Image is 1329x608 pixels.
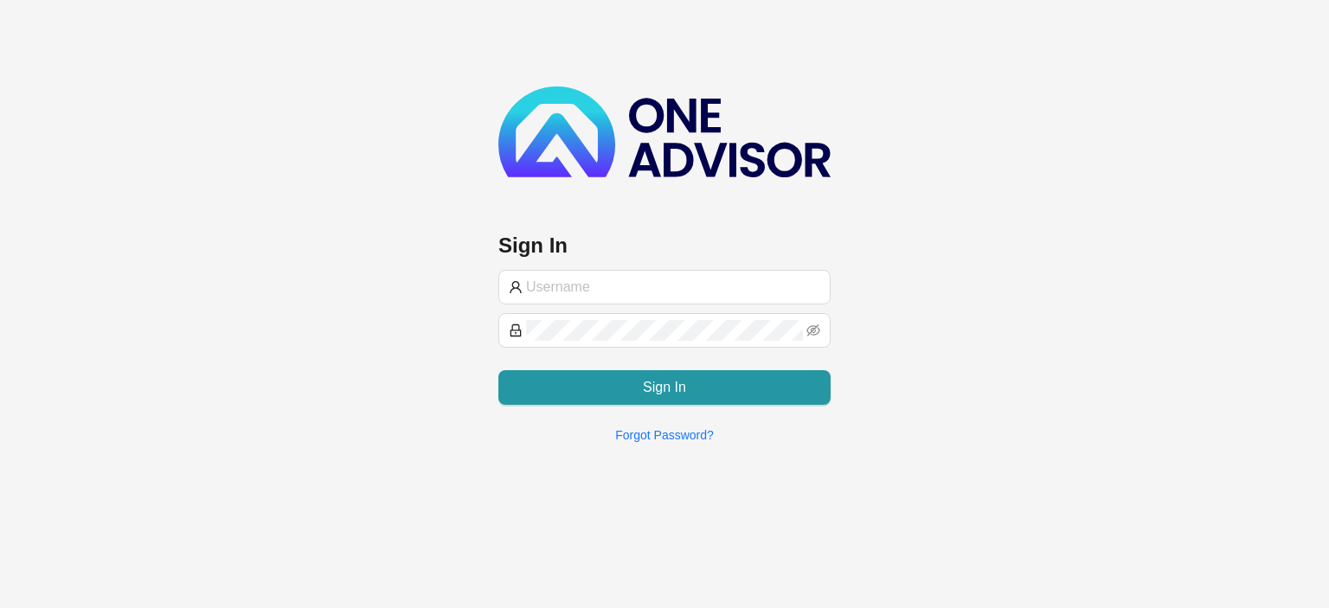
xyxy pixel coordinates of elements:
[509,280,523,294] span: user
[509,323,523,337] span: lock
[615,428,714,442] a: Forgot Password?
[498,232,831,259] h3: Sign In
[643,377,686,398] span: Sign In
[526,277,820,298] input: Username
[498,86,831,177] img: b89e593ecd872904241dc73b71df2e41-logo-dark.svg
[806,323,820,337] span: eye-invisible
[498,370,831,405] button: Sign In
